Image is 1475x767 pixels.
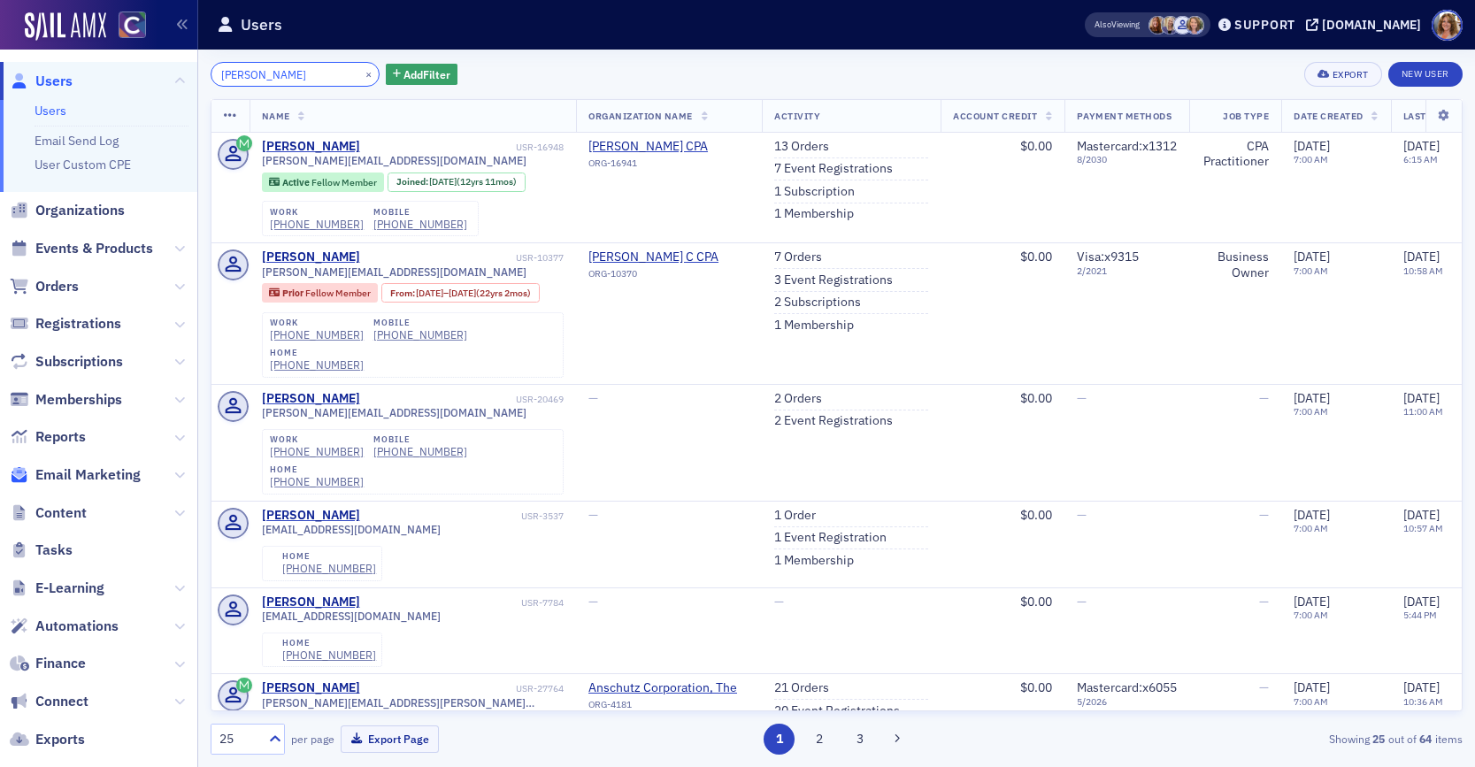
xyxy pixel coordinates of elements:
a: E-Learning [10,579,104,598]
div: [PERSON_NAME] [262,249,360,265]
button: 2 [804,724,835,755]
a: Active Fellow Member [269,176,376,188]
span: [DATE] [1403,594,1440,610]
span: Fleming Angela C CPA [588,249,749,265]
time: 6:15 AM [1403,153,1438,165]
a: [PHONE_NUMBER] [373,445,467,458]
a: 1 Membership [774,553,854,569]
span: [DATE] [1294,507,1330,523]
a: [PHONE_NUMBER] [282,562,376,575]
span: — [1077,390,1087,406]
a: Connect [10,692,88,711]
time: 7:00 AM [1294,405,1328,418]
div: USR-20469 [363,394,564,405]
div: Active: Active: Fellow Member [262,173,385,192]
span: Tasks [35,541,73,560]
span: — [774,594,784,610]
div: USR-27764 [363,683,564,694]
a: Prior Fellow Member [269,288,370,299]
div: (12yrs 11mos) [429,176,517,188]
span: Job Type [1223,110,1269,122]
span: Events & Products [35,239,153,258]
span: $0.00 [1020,679,1052,695]
div: [PERSON_NAME] [262,508,360,524]
span: — [1259,390,1269,406]
div: USR-7784 [363,597,564,609]
time: 5:44 PM [1403,609,1437,621]
button: 1 [764,724,795,755]
a: Tasks [10,541,73,560]
div: [PERSON_NAME] [262,594,360,610]
a: Users [35,103,66,119]
span: Exports [35,730,85,749]
div: Prior: Prior: Fellow Member [262,283,379,303]
span: Orders [35,277,79,296]
div: mobile [373,318,467,328]
span: Organizations [35,201,125,220]
div: mobile [373,434,467,445]
div: [PHONE_NUMBER] [270,475,364,488]
span: [PERSON_NAME][EMAIL_ADDRESS][DOMAIN_NAME] [262,154,526,167]
a: [PERSON_NAME] [262,391,360,407]
a: [PHONE_NUMBER] [282,648,376,662]
a: 1 Event Registration [774,530,887,546]
div: [PHONE_NUMBER] [373,328,467,341]
span: — [1077,507,1087,523]
span: Mastercard : x1312 [1077,138,1177,154]
a: 21 Orders [774,680,829,696]
time: 11:00 AM [1403,405,1443,418]
span: Kelli Davis [1186,16,1204,35]
span: [DATE] [1403,138,1440,154]
a: 2 Subscriptions [774,295,861,311]
span: Memberships [35,390,122,410]
strong: 64 [1417,731,1435,747]
a: [PERSON_NAME] [262,139,360,155]
a: [PHONE_NUMBER] [270,358,364,372]
time: 7:00 AM [1294,522,1328,534]
div: work [270,207,364,218]
a: New User [1388,62,1463,87]
span: Last Updated [1403,110,1472,122]
div: Business Owner [1202,249,1269,280]
div: ORG-10370 [588,268,749,286]
span: Date Created [1294,110,1363,122]
span: Prior [282,287,305,299]
span: Automations [35,617,119,636]
span: [DATE] [1294,390,1330,406]
a: 7 Event Registrations [774,161,893,177]
a: User Custom CPE [35,157,131,173]
span: [EMAIL_ADDRESS][DOMAIN_NAME] [262,523,441,536]
span: Connect [35,692,88,711]
span: Account Credit [953,110,1037,122]
button: Export [1304,62,1381,87]
span: [DATE] [1403,249,1440,265]
h1: Users [241,14,282,35]
span: Angela M. Elefsiades CPA [588,139,749,155]
div: [PHONE_NUMBER] [270,328,364,341]
a: 3 Event Registrations [774,272,893,288]
button: Export Page [341,725,439,753]
span: 8 / 2030 [1077,154,1177,165]
span: [DATE] [1294,249,1330,265]
span: [PERSON_NAME][EMAIL_ADDRESS][DOMAIN_NAME] [262,406,526,419]
div: Also [1095,19,1111,30]
time: 7:00 AM [1294,265,1328,277]
div: home [282,638,376,648]
span: Subscriptions [35,352,123,372]
span: [PERSON_NAME][EMAIL_ADDRESS][DOMAIN_NAME] [262,265,526,279]
time: 10:36 AM [1403,695,1443,708]
button: × [361,65,377,81]
span: 2 / 2021 [1077,265,1177,277]
a: Email Marketing [10,465,141,485]
span: From : [390,288,417,299]
div: work [270,434,364,445]
span: $0.00 [1020,594,1052,610]
div: [PHONE_NUMBER] [270,445,364,458]
time: 7:00 AM [1294,609,1328,621]
span: Users [35,72,73,91]
div: 25 [219,730,258,748]
div: home [270,464,364,475]
span: Content [35,503,87,523]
